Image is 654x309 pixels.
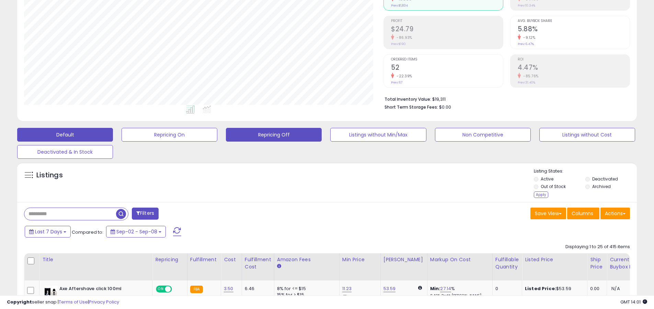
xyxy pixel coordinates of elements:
th: The percentage added to the cost of goods (COGS) that forms the calculator for Min & Max prices. [427,253,492,280]
div: Apply [534,191,548,198]
span: Profit [391,19,503,23]
h5: Listings [36,170,63,180]
b: Total Inventory Value: [385,96,431,102]
small: -9.12% [521,35,535,40]
a: Terms of Use [59,299,88,305]
b: Axe Aftershave click 100ml [59,286,143,294]
small: -22.39% [394,74,412,79]
button: Filters [132,208,159,220]
small: Prev: $1,834 [391,3,408,8]
img: 41tAntM5WiL._SL40_.jpg [44,286,58,299]
div: Amazon Fees [277,256,336,263]
div: Listed Price [525,256,584,263]
span: Columns [572,210,593,217]
button: Last 7 Days [25,226,71,238]
button: Columns [567,208,599,219]
label: Archived [592,184,611,189]
span: Ordered Items [391,58,503,62]
span: Sep-02 - Sep-08 [116,228,157,235]
div: 6.46 [245,286,269,292]
div: Cost [224,256,239,263]
a: Privacy Policy [89,299,119,305]
div: Current Buybox Price [610,256,645,271]
li: $19,311 [385,95,625,103]
div: % [430,286,487,298]
div: Fulfillment [190,256,218,263]
div: 0.00 [590,286,601,292]
a: 3.50 [224,285,233,292]
span: Avg. Buybox Share [518,19,630,23]
div: $53.59 [525,286,582,292]
span: ON [157,286,165,292]
small: FBA [190,286,203,293]
button: Repricing Off [226,128,322,142]
span: 2025-09-16 14:01 GMT [620,299,647,305]
a: 53.59 [383,285,396,292]
label: Active [541,176,553,182]
button: Deactivated & In Stock [17,145,113,159]
small: Prev: $190 [391,42,406,46]
small: Prev: 67 [391,80,402,85]
span: ROI [518,58,630,62]
div: 0 [495,286,517,292]
button: Sep-02 - Sep-08 [106,226,166,238]
h2: 5.88% [518,25,630,34]
h2: 52 [391,64,503,73]
small: Prev: 10.34% [518,3,535,8]
small: Prev: 6.47% [518,42,534,46]
div: Fulfillment Cost [245,256,271,271]
label: Deactivated [592,176,618,182]
div: Displaying 1 to 25 of 415 items [565,244,630,250]
div: Fulfillable Quantity [495,256,519,271]
h2: $24.79 [391,25,503,34]
div: seller snap | | [7,299,119,306]
h2: 4.47% [518,64,630,73]
a: 27.14 [440,285,451,292]
button: Actions [600,208,630,219]
div: Markup on Cost [430,256,490,263]
button: Listings without Cost [539,128,635,142]
div: Ship Price [590,256,604,271]
button: Listings without Min/Max [330,128,426,142]
div: Repricing [155,256,184,263]
button: Non Competitive [435,128,531,142]
div: [PERSON_NAME] [383,256,424,263]
div: Min Price [342,256,378,263]
div: Title [42,256,149,263]
strong: Copyright [7,299,32,305]
b: Listed Price: [525,285,556,292]
b: Min: [430,285,440,292]
span: Last 7 Days [35,228,62,235]
small: -85.76% [521,74,539,79]
p: Listing States: [534,168,637,175]
small: Amazon Fees. [277,263,281,269]
button: Default [17,128,113,142]
label: Out of Stock [541,184,566,189]
span: $0.00 [439,104,451,110]
small: -86.93% [394,35,412,40]
button: Repricing On [122,128,217,142]
a: 11.23 [342,285,352,292]
small: Prev: 31.40% [518,80,535,85]
span: Compared to: [72,229,103,235]
button: Save View [530,208,566,219]
span: N/A [611,285,620,292]
b: Short Term Storage Fees: [385,104,438,110]
div: 8% for <= $15 [277,286,334,292]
